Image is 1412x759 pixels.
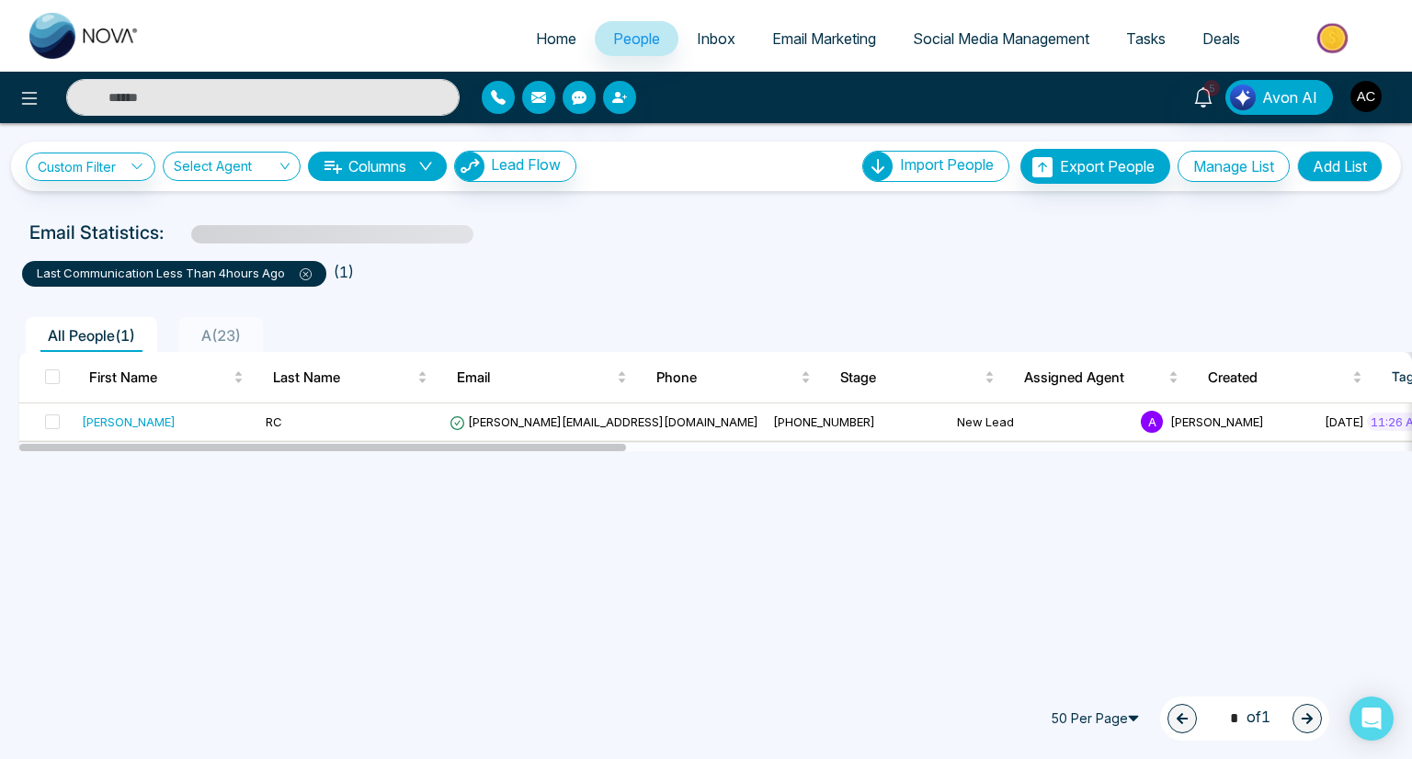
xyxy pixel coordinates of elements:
[1202,29,1240,48] span: Deals
[418,159,433,174] span: down
[1230,85,1256,110] img: Lead Flow
[1024,367,1165,389] span: Assigned Agent
[37,265,312,283] p: last communication less than 4 hours ago
[840,367,981,389] span: Stage
[1009,352,1193,403] th: Assigned Agent
[1268,17,1401,59] img: Market-place.gif
[454,151,576,182] button: Lead Flow
[642,352,826,403] th: Phone
[457,367,613,389] span: Email
[1020,149,1170,184] button: Export People
[334,261,354,283] li: ( 1 )
[1060,157,1155,176] span: Export People
[1225,80,1333,115] button: Avon AI
[697,29,735,48] span: Inbox
[29,219,164,246] p: Email Statistics:
[772,29,876,48] span: Email Marketing
[40,326,142,345] span: All People ( 1 )
[678,21,754,56] a: Inbox
[266,414,282,429] span: RC
[26,153,155,181] a: Custom Filter
[1108,21,1184,56] a: Tasks
[656,367,797,389] span: Phone
[258,352,442,403] th: Last Name
[1042,704,1153,733] span: 50 Per Page
[455,152,484,181] img: Lead Flow
[1262,86,1317,108] span: Avon AI
[1208,367,1349,389] span: Created
[1141,411,1163,433] span: A
[194,326,248,345] span: A ( 23 )
[1184,21,1258,56] a: Deals
[447,151,576,182] a: Lead FlowLead Flow
[450,414,758,429] span: [PERSON_NAME][EMAIL_ADDRESS][DOMAIN_NAME]
[518,21,595,56] a: Home
[1350,81,1382,112] img: User Avatar
[913,29,1089,48] span: Social Media Management
[74,352,258,403] th: First Name
[613,29,660,48] span: People
[1193,352,1377,403] th: Created
[1349,697,1394,741] div: Open Intercom Messenger
[308,152,447,181] button: Columnsdown
[1203,80,1220,96] span: 5
[89,367,230,389] span: First Name
[1181,80,1225,112] a: 5
[273,367,414,389] span: Last Name
[442,352,642,403] th: Email
[1126,29,1166,48] span: Tasks
[900,155,994,174] span: Import People
[82,413,176,431] div: [PERSON_NAME]
[1219,706,1270,731] span: of 1
[826,352,1009,403] th: Stage
[773,414,875,429] span: [PHONE_NUMBER]
[894,21,1108,56] a: Social Media Management
[1325,414,1364,429] span: [DATE]
[754,21,894,56] a: Email Marketing
[950,403,1133,441] td: New Lead
[1178,151,1290,182] button: Manage List
[1170,414,1264,429] span: [PERSON_NAME]
[491,155,561,174] span: Lead Flow
[536,29,576,48] span: Home
[29,13,140,59] img: Nova CRM Logo
[1297,151,1383,182] button: Add List
[595,21,678,56] a: People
